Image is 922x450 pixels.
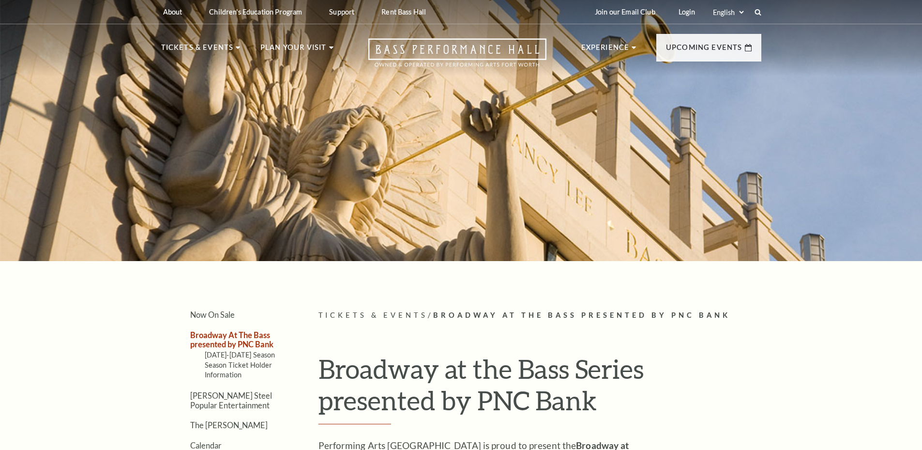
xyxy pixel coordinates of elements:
span: Tickets & Events [318,311,428,319]
a: [PERSON_NAME] Steel Popular Entertainment [190,391,272,409]
a: [DATE]-[DATE] Season [205,351,275,359]
span: Broadway At The Bass presented by PNC Bank [433,311,730,319]
a: Season Ticket Holder Information [205,361,272,379]
p: Support [329,8,354,16]
p: Experience [581,42,630,59]
a: Calendar [190,441,222,450]
select: Select: [711,8,745,17]
a: Now On Sale [190,310,235,319]
a: Broadway At The Bass presented by PNC Bank [190,330,273,349]
h1: Broadway at the Bass Series presented by PNC Bank [318,353,761,424]
p: Plan Your Visit [260,42,327,59]
p: About [163,8,182,16]
p: Upcoming Events [666,42,742,59]
p: Children's Education Program [209,8,302,16]
p: Rent Bass Hall [381,8,426,16]
p: / [318,310,761,322]
a: The [PERSON_NAME] [190,420,268,430]
p: Tickets & Events [161,42,234,59]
